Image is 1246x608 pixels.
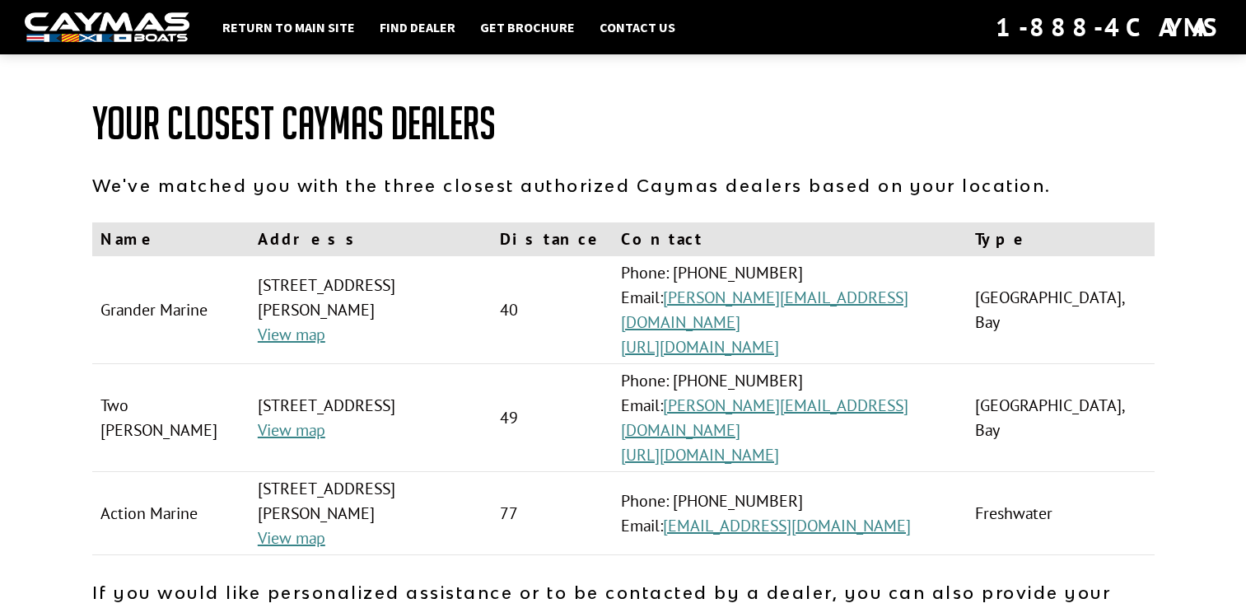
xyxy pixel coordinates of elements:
[621,287,908,333] a: [PERSON_NAME][EMAIL_ADDRESS][DOMAIN_NAME]
[591,16,684,38] a: Contact Us
[92,364,250,472] td: Two [PERSON_NAME]
[250,222,492,256] th: Address
[250,364,492,472] td: [STREET_ADDRESS]
[996,9,1221,45] div: 1-888-4CAYMAS
[472,16,583,38] a: Get Brochure
[621,395,908,441] a: [PERSON_NAME][EMAIL_ADDRESS][DOMAIN_NAME]
[92,256,250,364] td: Grander Marine
[371,16,464,38] a: Find Dealer
[492,222,613,256] th: Distance
[967,222,1154,256] th: Type
[250,472,492,555] td: [STREET_ADDRESS][PERSON_NAME]
[613,472,968,555] td: Phone: [PHONE_NUMBER] Email:
[258,527,325,549] a: View map
[621,336,779,358] a: [URL][DOMAIN_NAME]
[92,472,250,555] td: Action Marine
[613,222,968,256] th: Contact
[492,256,613,364] td: 40
[613,364,968,472] td: Phone: [PHONE_NUMBER] Email:
[967,472,1154,555] td: Freshwater
[258,419,325,441] a: View map
[25,12,189,43] img: white-logo-c9c8dbefe5ff5ceceb0f0178aa75bf4bb51f6bca0971e226c86eb53dfe498488.png
[621,444,779,465] a: [URL][DOMAIN_NAME]
[663,515,911,536] a: [EMAIL_ADDRESS][DOMAIN_NAME]
[492,364,613,472] td: 49
[258,324,325,345] a: View map
[613,256,968,364] td: Phone: [PHONE_NUMBER] Email:
[92,99,1155,148] h1: Your Closest Caymas Dealers
[214,16,363,38] a: Return to main site
[492,472,613,555] td: 77
[92,173,1155,198] p: We've matched you with the three closest authorized Caymas dealers based on your location.
[967,364,1154,472] td: [GEOGRAPHIC_DATA], Bay
[92,222,250,256] th: Name
[967,256,1154,364] td: [GEOGRAPHIC_DATA], Bay
[250,256,492,364] td: [STREET_ADDRESS][PERSON_NAME]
